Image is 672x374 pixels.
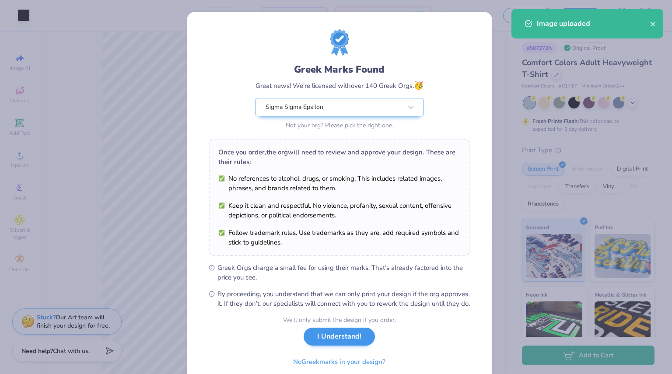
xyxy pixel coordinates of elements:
div: Greek Marks Found [255,63,423,77]
div: Image uploaded [537,18,650,29]
img: license-marks-badge.png [330,29,349,56]
button: close [650,18,656,29]
span: Greek Orgs charge a small fee for using their marks. That’s already factored into the price you see. [217,263,470,282]
button: I Understand! [304,328,375,346]
li: Follow trademark rules. Use trademarks as they are, add required symbols and stick to guidelines. [218,228,461,247]
li: Keep it clean and respectful. No violence, profanity, sexual content, offensive depictions, or po... [218,201,461,220]
span: By proceeding, you understand that we can only print your design if the org approves it. If they ... [217,289,470,308]
div: Once you order, the org will need to review and approve your design. These are their rules: [218,147,461,167]
div: Great news! We’re licensed with over 140 Greek Orgs. [255,80,423,91]
div: Not your org? Please pick the right one. [255,121,423,130]
div: We’ll only submit the design if you order. [283,315,396,325]
span: 🥳 [414,80,423,91]
button: NoGreekmarks in your design? [286,353,393,371]
li: No references to alcohol, drugs, or smoking. This includes related images, phrases, and brands re... [218,174,461,193]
